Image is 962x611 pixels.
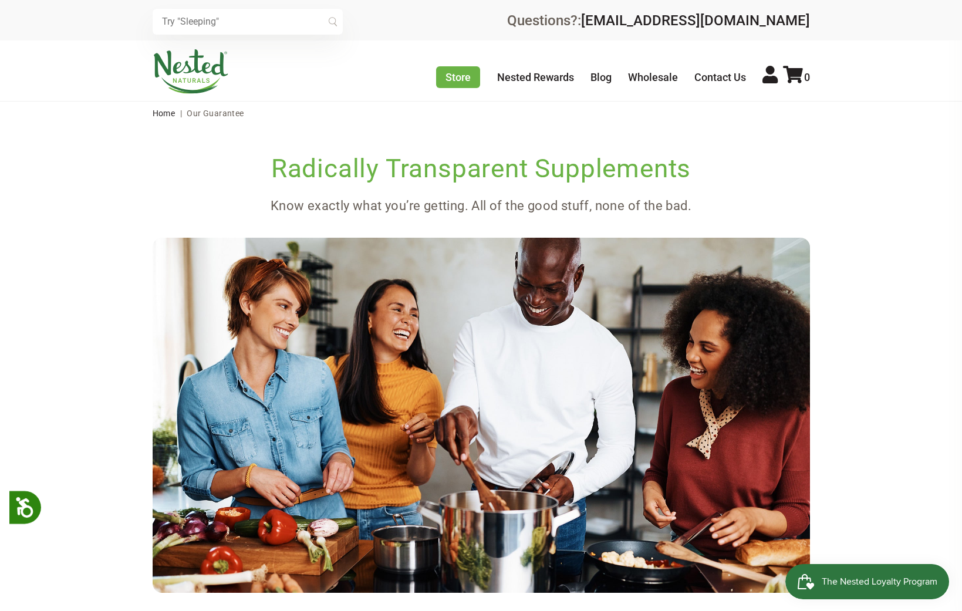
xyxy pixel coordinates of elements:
[153,195,810,217] p: Know exactly what you’re getting. All of the good stuff, none of the bad.
[153,151,810,186] h1: Radically Transparent Supplements
[153,109,175,118] a: Home
[436,66,480,88] a: Store
[694,71,746,83] a: Contact Us
[153,102,810,125] nav: breadcrumbs
[628,71,678,83] a: Wholesale
[581,12,810,29] a: [EMAIL_ADDRESS][DOMAIN_NAME]
[177,109,185,118] span: |
[153,9,343,35] input: Try "Sleeping"
[804,71,810,83] span: 0
[187,109,244,118] span: Our Guarantee
[783,71,810,83] a: 0
[507,13,810,28] div: Questions?:
[153,49,229,94] img: Nested Naturals
[590,71,612,83] a: Blog
[785,564,950,599] iframe: Button to open loyalty program pop-up
[153,238,810,592] img: guarantee-main.jpg
[497,71,574,83] a: Nested Rewards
